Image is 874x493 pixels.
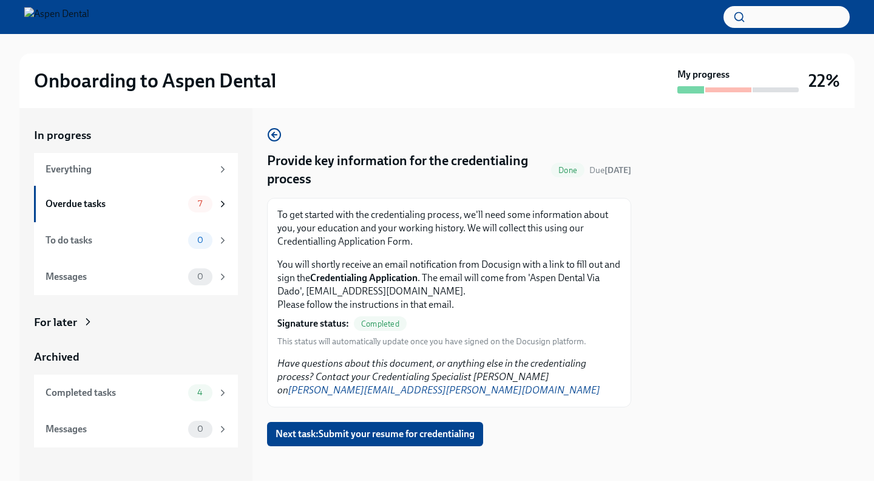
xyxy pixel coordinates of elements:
[277,258,621,311] p: You will shortly receive an email notification from Docusign with a link to fill out and sign the...
[34,153,238,186] a: Everything
[551,166,584,175] span: Done
[34,259,238,295] a: Messages0
[288,384,600,396] a: [PERSON_NAME][EMAIL_ADDRESS][PERSON_NAME][DOMAIN_NAME]
[589,165,631,176] span: August 8th, 2025 10:00
[190,424,211,433] span: 0
[34,314,77,330] div: For later
[46,234,183,247] div: To do tasks
[277,317,349,330] strong: Signature status:
[191,199,209,208] span: 7
[34,127,238,143] a: In progress
[46,197,183,211] div: Overdue tasks
[677,68,730,81] strong: My progress
[190,272,211,281] span: 0
[276,428,475,440] span: Next task : Submit your resume for credentialing
[34,314,238,330] a: For later
[46,163,212,176] div: Everything
[267,422,483,446] button: Next task:Submit your resume for credentialing
[605,165,631,175] strong: [DATE]
[34,375,238,411] a: Completed tasks4
[34,349,238,365] a: Archived
[277,336,586,347] span: This status will automatically update once you have signed on the Docusign platform.
[277,358,600,396] em: Have questions about this document, or anything else in the credentialing process? Contact your C...
[46,270,183,284] div: Messages
[354,319,407,328] span: Completed
[267,152,546,188] h4: Provide key information for the credentialing process
[46,423,183,436] div: Messages
[310,272,418,284] strong: Credentialing Application
[808,70,840,92] h3: 22%
[34,222,238,259] a: To do tasks0
[190,236,211,245] span: 0
[589,165,631,175] span: Due
[277,208,621,248] p: To get started with the credentialing process, we'll need some information about you, your educat...
[34,69,276,93] h2: Onboarding to Aspen Dental
[190,388,210,397] span: 4
[34,186,238,222] a: Overdue tasks7
[24,7,89,27] img: Aspen Dental
[46,386,183,399] div: Completed tasks
[34,411,238,447] a: Messages0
